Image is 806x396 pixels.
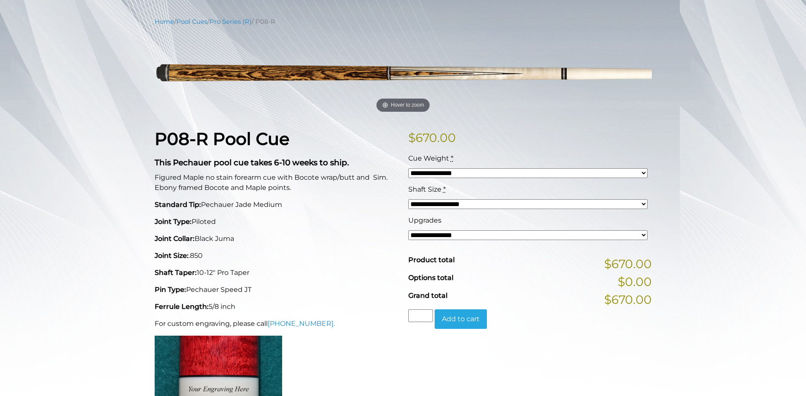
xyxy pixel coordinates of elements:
input: Product quantity [408,309,433,322]
a: Pool Cues [176,18,207,25]
strong: Joint Size: [155,252,189,260]
a: [PHONE_NUMBER]. [268,320,335,328]
span: $670.00 [604,291,652,308]
p: For custom engraving, please call [155,319,398,329]
span: Cue Weight [408,154,449,162]
p: Black Juma [155,234,398,244]
nav: Breadcrumb [155,17,652,26]
p: Pechauer Speed JT [155,285,398,295]
a: Home [155,18,174,25]
span: $0.00 [618,273,652,291]
strong: P08-R Pool Cue [155,128,289,149]
bdi: 670.00 [408,130,456,145]
a: Hover to zoom [155,33,652,116]
span: Upgrades [408,216,441,224]
a: Pro Series (R) [209,18,252,25]
span: Grand total [408,291,447,300]
strong: Shaft Taper: [155,269,197,277]
p: 5/8 inch [155,302,398,312]
p: .850 [155,251,398,261]
p: Piloted [155,217,398,227]
strong: Joint Type: [155,218,192,226]
span: Options total [408,274,453,282]
p: 10-12" Pro Taper [155,268,398,278]
p: Pechauer Jade Medium [155,200,398,210]
strong: Joint Collar: [155,235,195,243]
strong: Ferrule Length: [155,303,209,311]
span: Shaft Size [408,185,441,193]
span: $670.00 [604,255,652,273]
span: Product total [408,256,455,264]
strong: Pin Type: [155,286,186,294]
strong: This Pechauer pool cue takes 6-10 weeks to ship. [155,158,349,167]
p: Figured Maple no stain forearm cue with Bocote wrap/butt and Sim. Ebony framed Bocote and Maple p... [155,173,398,193]
img: P08-N.png [155,33,652,116]
span: $ [408,130,416,145]
abbr: required [451,154,453,162]
abbr: required [443,185,446,193]
strong: Standard Tip: [155,201,201,209]
button: Add to cart [435,309,487,329]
